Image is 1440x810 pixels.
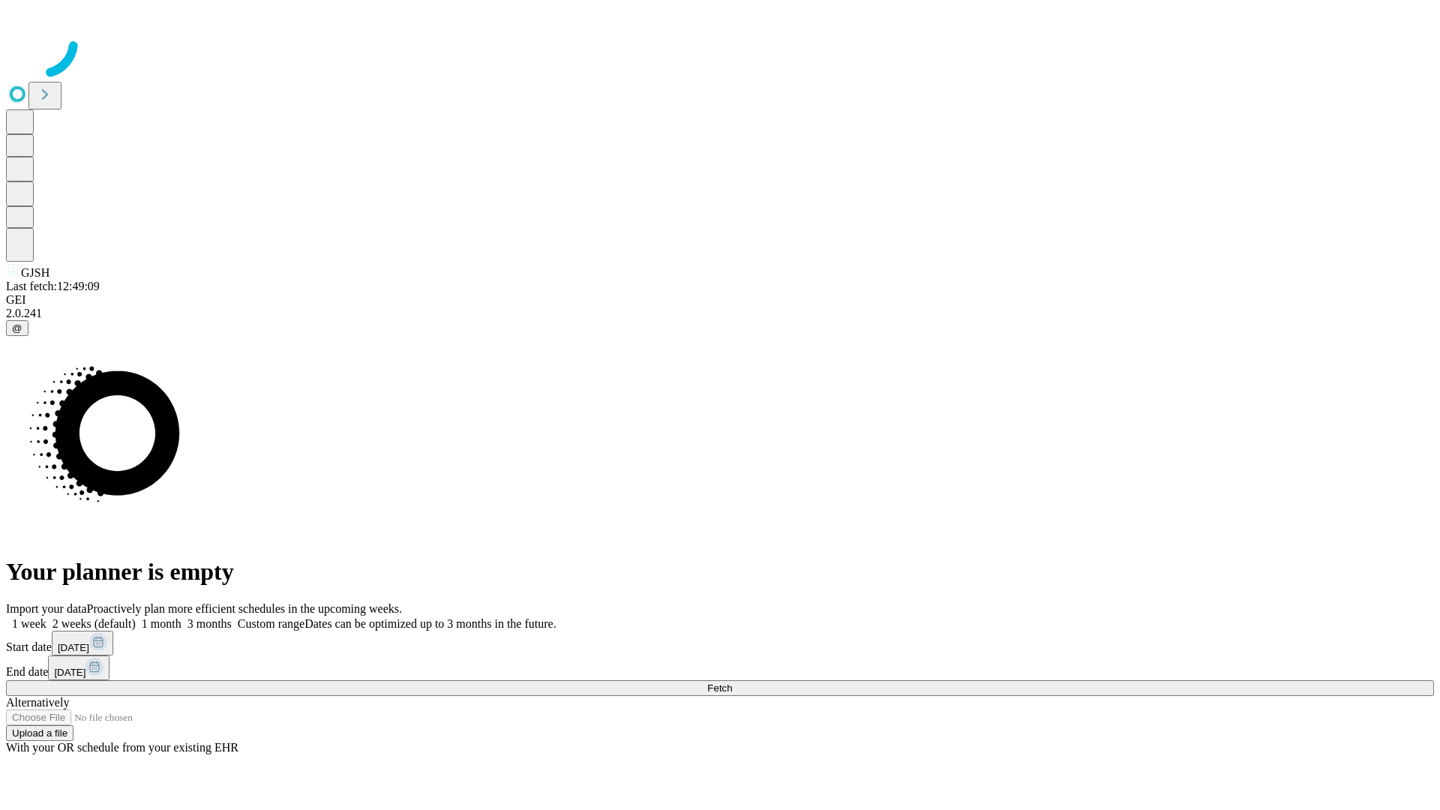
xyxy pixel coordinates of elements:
[12,617,46,630] span: 1 week
[707,682,732,694] span: Fetch
[58,642,89,653] span: [DATE]
[6,320,28,336] button: @
[54,667,85,678] span: [DATE]
[6,558,1434,586] h1: Your planner is empty
[6,741,238,754] span: With your OR schedule from your existing EHR
[6,725,73,741] button: Upload a file
[6,293,1434,307] div: GEI
[48,655,109,680] button: [DATE]
[187,617,232,630] span: 3 months
[12,322,22,334] span: @
[6,307,1434,320] div: 2.0.241
[6,655,1434,680] div: End date
[304,617,556,630] span: Dates can be optimized up to 3 months in the future.
[6,696,69,709] span: Alternatively
[21,266,49,279] span: GJSH
[87,602,402,615] span: Proactively plan more efficient schedules in the upcoming weeks.
[6,602,87,615] span: Import your data
[52,617,136,630] span: 2 weeks (default)
[238,617,304,630] span: Custom range
[142,617,181,630] span: 1 month
[6,280,100,292] span: Last fetch: 12:49:09
[6,680,1434,696] button: Fetch
[52,631,113,655] button: [DATE]
[6,631,1434,655] div: Start date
